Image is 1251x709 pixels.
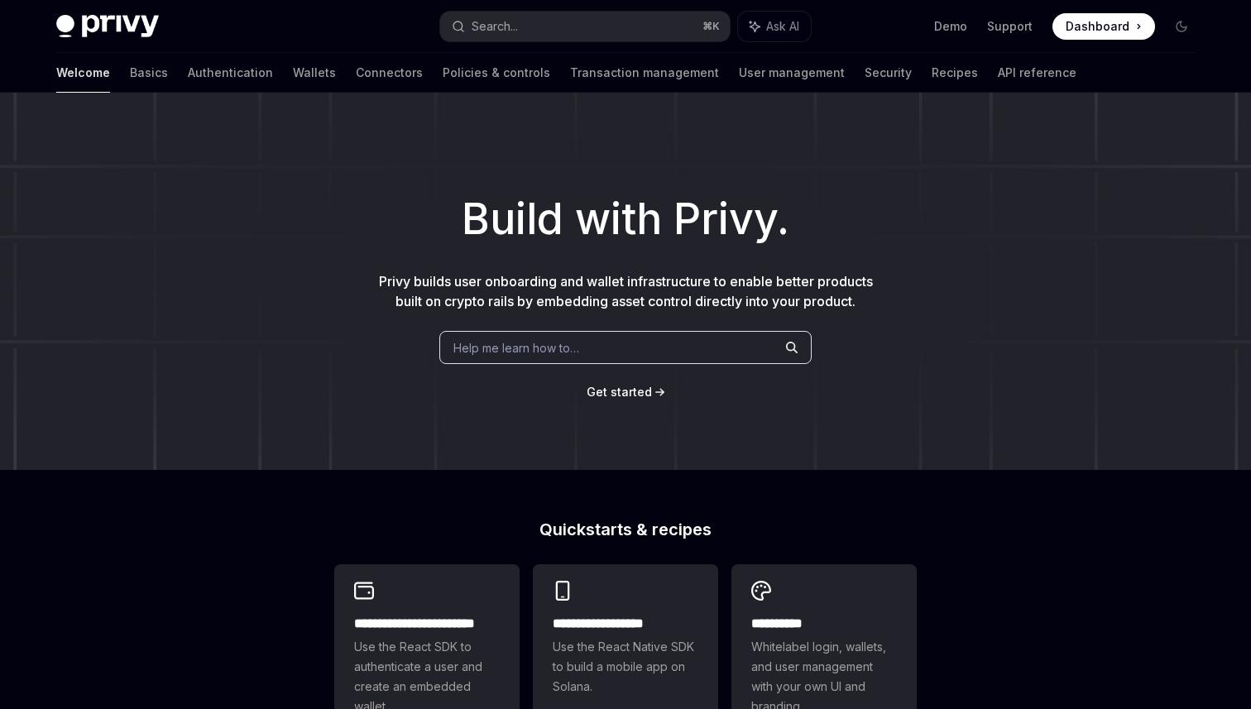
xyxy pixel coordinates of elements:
[1168,13,1195,40] button: Toggle dark mode
[987,18,1033,35] a: Support
[293,53,336,93] a: Wallets
[379,273,873,309] span: Privy builds user onboarding and wallet infrastructure to enable better products built on crypto ...
[356,53,423,93] a: Connectors
[766,18,799,35] span: Ask AI
[702,20,720,33] span: ⌘ K
[998,53,1076,93] a: API reference
[570,53,719,93] a: Transaction management
[739,53,845,93] a: User management
[130,53,168,93] a: Basics
[443,53,550,93] a: Policies & controls
[472,17,518,36] div: Search...
[587,385,652,399] span: Get started
[553,637,698,697] span: Use the React Native SDK to build a mobile app on Solana.
[56,53,110,93] a: Welcome
[587,384,652,400] a: Get started
[738,12,811,41] button: Ask AI
[334,521,917,538] h2: Quickstarts & recipes
[56,15,159,38] img: dark logo
[1066,18,1129,35] span: Dashboard
[26,187,1225,252] h1: Build with Privy.
[188,53,273,93] a: Authentication
[934,18,967,35] a: Demo
[932,53,978,93] a: Recipes
[453,339,579,357] span: Help me learn how to…
[440,12,730,41] button: Search...⌘K
[1052,13,1155,40] a: Dashboard
[865,53,912,93] a: Security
